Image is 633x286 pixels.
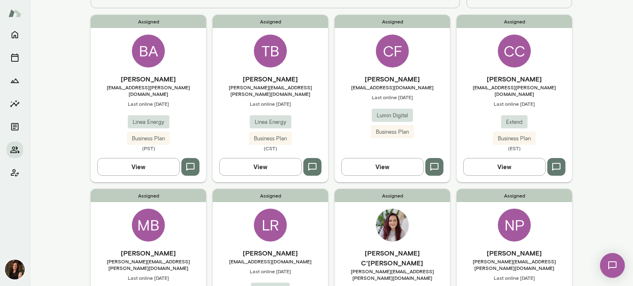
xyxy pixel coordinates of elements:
span: Assigned [213,189,328,202]
span: (PST) [91,145,206,151]
img: Tiffany C'deBaca [376,209,409,242]
span: Linea Energy [250,118,291,126]
h6: [PERSON_NAME] [213,74,328,84]
span: Business Plan [127,135,170,143]
div: CF [376,35,409,67]
button: Sessions [7,49,23,66]
span: Assigned [457,15,572,28]
h6: [PERSON_NAME] [457,74,572,84]
div: TB [254,35,287,67]
button: View [341,158,424,175]
div: NP [498,209,531,242]
button: Home [7,26,23,43]
span: [EMAIL_ADDRESS][PERSON_NAME][DOMAIN_NAME] [457,84,572,97]
span: Last online [DATE] [91,274,206,281]
span: Business Plan [249,135,292,143]
h6: [PERSON_NAME] [91,248,206,258]
h6: [PERSON_NAME] [457,248,572,258]
span: Last online [DATE] [457,100,572,107]
span: Last online [DATE] [91,100,206,107]
span: Lumin Digital [372,112,413,120]
span: [PERSON_NAME][EMAIL_ADDRESS][PERSON_NAME][DOMAIN_NAME] [457,258,572,271]
button: Insights [7,95,23,112]
span: Assigned [91,15,206,28]
span: Business Plan [371,128,414,136]
span: [PERSON_NAME][EMAIL_ADDRESS][PERSON_NAME][DOMAIN_NAME] [335,268,450,281]
div: LR [254,209,287,242]
button: Growth Plan [7,72,23,89]
span: Assigned [91,189,206,202]
span: Extend [501,118,527,126]
span: Last online [DATE] [335,94,450,100]
img: Carrie Atkin [5,260,25,279]
span: Last online [DATE] [213,100,328,107]
img: Mento [8,5,21,21]
div: CC [498,35,531,67]
button: View [463,158,546,175]
span: Business Plan [493,135,536,143]
button: Members [7,142,23,158]
h6: [PERSON_NAME] [213,248,328,258]
span: Assigned [335,15,450,28]
span: Last online [DATE] [457,274,572,281]
div: BA [132,35,165,67]
span: Assigned [457,189,572,202]
div: MB [132,209,165,242]
h6: [PERSON_NAME] [91,74,206,84]
span: Assigned [213,15,328,28]
h6: [PERSON_NAME] [335,74,450,84]
span: Linea Energy [128,118,169,126]
span: Last online [DATE] [213,268,328,274]
h6: [PERSON_NAME] C'[PERSON_NAME] [335,248,450,268]
button: View [97,158,180,175]
button: Client app [7,165,23,181]
span: [PERSON_NAME][EMAIL_ADDRESS][PERSON_NAME][DOMAIN_NAME] [91,258,206,271]
span: [EMAIL_ADDRESS][DOMAIN_NAME] [213,258,328,265]
span: [EMAIL_ADDRESS][PERSON_NAME][DOMAIN_NAME] [91,84,206,97]
span: [PERSON_NAME][EMAIL_ADDRESS][PERSON_NAME][DOMAIN_NAME] [213,84,328,97]
button: Documents [7,119,23,135]
span: (CST) [213,145,328,151]
span: Assigned [335,189,450,202]
span: [EMAIL_ADDRESS][DOMAIN_NAME] [335,84,450,91]
button: View [219,158,302,175]
span: (EST) [457,145,572,151]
